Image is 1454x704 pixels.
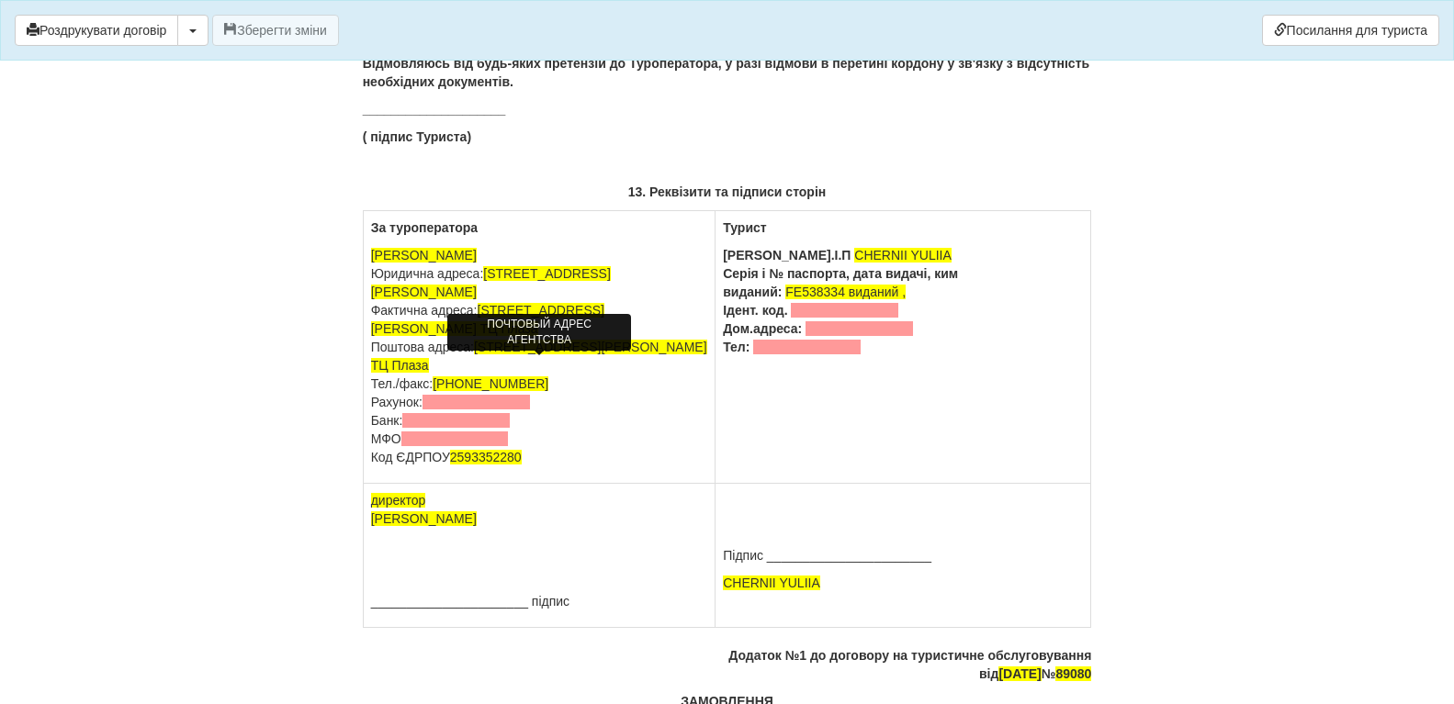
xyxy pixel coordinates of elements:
span: 89080 [1055,666,1091,681]
div: ПОЧТОВЫЙ АДРЕС АГЕНТСТВА [447,314,631,351]
b: Дом.адреса: [723,321,802,336]
span: [STREET_ADDRESS][PERSON_NAME] [371,266,611,299]
p: Юридична адреса: Фактична адреса: Поштова адреса: Тел./факс: Рахунок: Банк: МФО Код ЄДРПОУ [371,246,708,466]
span: директор [371,493,426,508]
a: Посилання для туриста [1262,15,1439,46]
span: CHERNII YULIIA [723,575,820,590]
b: [PERSON_NAME].І.П [723,248,851,263]
span: [PERSON_NAME] [371,511,477,526]
b: Тел: [723,340,750,354]
p: ______________________ підпис [371,592,708,610]
b: Турист [723,220,766,235]
span: [STREET_ADDRESS][PERSON_NAME] ТЦ Плаза [371,303,604,336]
p: Додаток №1 до договору на туристичне обслуговування від № [363,646,1092,683]
b: ( підпис Туриста) [363,129,471,144]
b: Серія і № паспорта, дата видачі, ким виданий: [723,266,958,299]
span: FE538334 виданий , [785,285,906,299]
b: 13. Реквізити та підписи сторін [628,184,827,199]
span: [PERSON_NAME] [371,248,477,263]
span: 2593352280 [450,450,522,464]
b: За туроператора [371,220,479,235]
span: CHERNII YULIIA [854,248,952,263]
b: ____________________ [363,102,506,117]
b: Ідент. код. [723,303,787,318]
span: [PHONE_NUMBER] [433,376,548,391]
span: [DATE] [998,666,1041,681]
p: Підпис _______________________ [723,546,1083,564]
button: Роздрукувати договір [15,15,178,46]
button: Зберегти зміни [212,15,339,46]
